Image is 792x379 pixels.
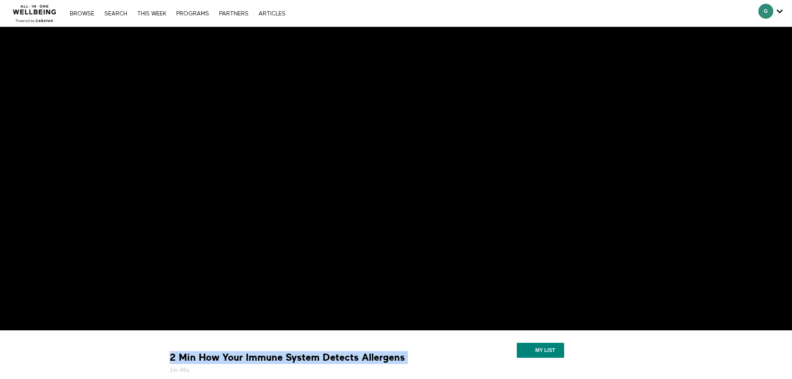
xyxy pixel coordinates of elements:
[170,366,448,374] h5: 1m 46s
[254,11,290,17] a: ARTICLES
[215,11,253,17] a: PARTNERS
[172,11,213,17] a: PROGRAMS
[517,343,564,358] button: My list
[100,11,131,17] a: Search
[66,9,289,17] nav: Primary
[133,11,170,17] a: THIS WEEK
[170,351,405,364] strong: 2 Min How Your Immune System Detects Allergens
[66,11,99,17] a: Browse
